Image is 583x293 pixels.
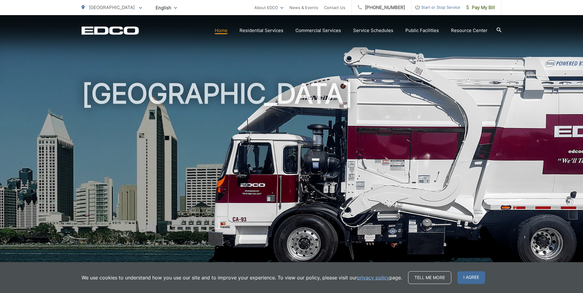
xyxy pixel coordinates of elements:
[240,27,283,34] a: Residential Services
[353,27,393,34] a: Service Schedules
[408,271,451,284] a: Tell me more
[357,274,389,281] a: privacy policy
[466,4,495,11] span: Pay My Bill
[215,27,227,34] a: Home
[82,79,501,270] h1: [GEOGRAPHIC_DATA]
[254,4,283,11] a: About EDCO
[451,27,488,34] a: Resource Center
[295,27,341,34] a: Commercial Services
[82,274,402,281] p: We use cookies to understand how you use our site and to improve your experience. To view our pol...
[82,26,139,35] a: EDCD logo. Return to the homepage.
[151,2,182,13] span: English
[289,4,318,11] a: News & Events
[89,5,135,10] span: [GEOGRAPHIC_DATA]
[457,271,485,284] span: I agree
[324,4,345,11] a: Contact Us
[405,27,439,34] a: Public Facilities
